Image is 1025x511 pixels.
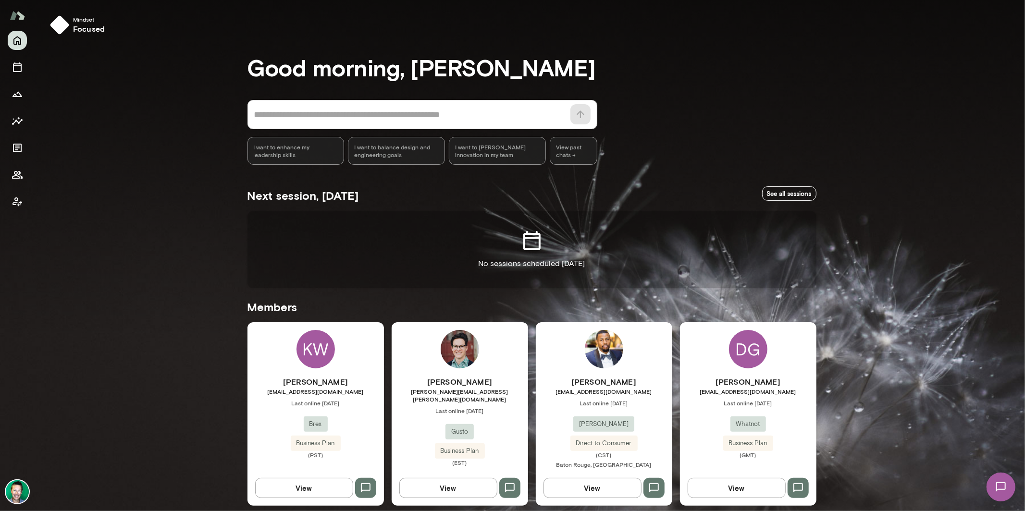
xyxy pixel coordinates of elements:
img: Anthony Buchanan [585,330,623,368]
span: Business Plan [435,446,485,456]
span: [EMAIL_ADDRESS][DOMAIN_NAME] [680,388,816,395]
span: I want to balance design and engineering goals [354,143,439,158]
span: [EMAIL_ADDRESS][DOMAIN_NAME] [536,388,672,395]
span: Gusto [445,427,474,437]
span: Last online [DATE] [247,399,384,407]
img: Mento [10,6,25,24]
span: View past chats -> [550,137,597,165]
img: Daniel Flynn [441,330,479,368]
span: (GMT) [680,451,816,459]
div: I want to [PERSON_NAME] innovation in my team [449,137,546,165]
div: I want to balance design and engineering goals [348,137,445,165]
button: Home [8,31,27,50]
h6: [PERSON_NAME] [536,376,672,388]
button: Sessions [8,58,27,77]
a: See all sessions [762,186,816,201]
button: Growth Plan [8,85,27,104]
p: No sessions scheduled [DATE] [479,258,585,269]
h6: [PERSON_NAME] [680,376,816,388]
span: Baton Rouge, [GEOGRAPHIC_DATA] [556,461,652,468]
button: View [543,478,642,498]
span: I want to enhance my leadership skills [254,143,338,158]
span: Mindset [73,15,105,23]
span: Last online [DATE] [680,399,816,407]
button: View [688,478,786,498]
span: Last online [DATE] [392,407,528,414]
span: Whatnot [730,419,766,429]
img: mindset [50,15,69,35]
span: (CST) [536,451,672,459]
h5: Members [247,299,816,315]
span: [EMAIL_ADDRESS][DOMAIN_NAME] [247,388,384,395]
span: [PERSON_NAME][EMAIL_ADDRESS][PERSON_NAME][DOMAIN_NAME] [392,388,528,403]
span: Business Plan [291,438,341,448]
span: Brex [304,419,328,429]
span: (EST) [392,459,528,466]
div: DG [729,330,767,368]
button: View [255,478,353,498]
span: I want to [PERSON_NAME] innovation in my team [455,143,540,158]
h6: [PERSON_NAME] [247,376,384,388]
button: Members [8,165,27,184]
div: KW [296,330,335,368]
button: Client app [8,192,27,211]
button: Insights [8,111,27,131]
img: Brian Lawrence [6,480,29,503]
span: Last online [DATE] [536,399,672,407]
span: Direct to Consumer [570,438,638,448]
h6: [PERSON_NAME] [392,376,528,388]
button: Documents [8,138,27,158]
div: I want to enhance my leadership skills [247,137,345,165]
h6: focused [73,23,105,35]
span: Business Plan [723,438,773,448]
button: View [399,478,497,498]
button: Mindsetfocused [46,12,112,38]
h3: Good morning, [PERSON_NAME] [247,54,816,81]
span: [PERSON_NAME] [573,419,634,429]
h5: Next session, [DATE] [247,188,359,203]
span: (PST) [247,451,384,459]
